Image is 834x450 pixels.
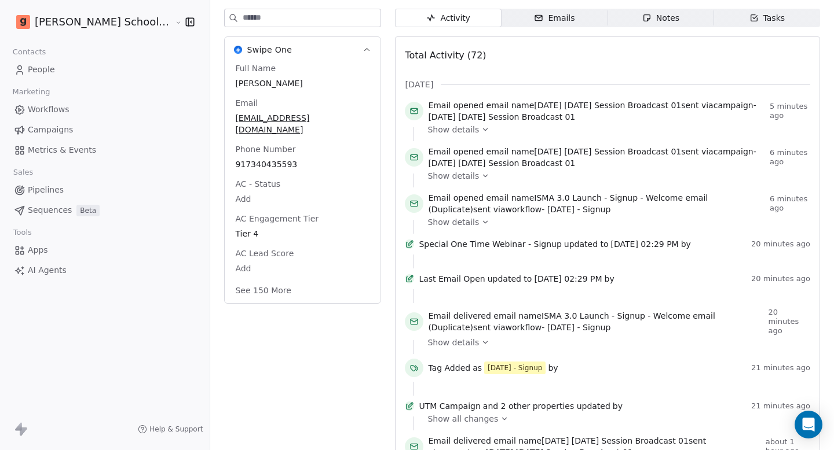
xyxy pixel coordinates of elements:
[681,238,691,250] span: by
[428,101,484,110] span: Email opened
[225,62,381,303] div: Swipe OneSwipe One
[611,238,679,250] span: [DATE] 02:29 PM
[768,308,810,335] span: 20 minutes ago
[605,273,614,285] span: by
[534,273,602,285] span: [DATE] 02:29 PM
[233,178,283,190] span: AC - Status
[428,158,575,168] span: [DATE] [DATE] Session Broadcast 01
[564,238,609,250] span: updated to
[405,50,486,61] span: Total Activity (72)
[613,400,623,412] span: by
[483,400,610,412] span: and 2 other properties updated
[233,143,298,155] span: Phone Number
[488,363,542,373] div: [DATE] - Signup
[542,436,689,445] span: [DATE] [DATE] Session Broadcast 01
[235,158,370,170] span: 917340435593
[428,436,491,445] span: Email delivered
[35,14,172,29] span: [PERSON_NAME] School of Finance LLP
[770,102,810,120] span: 5 minutes ago
[428,310,763,333] span: email name sent via workflow -
[235,112,370,135] span: [EMAIL_ADDRESS][DOMAIN_NAME]
[419,238,561,250] span: Special One Time Webinar - Signup
[427,413,498,425] span: Show all changes
[428,193,708,214] span: ISMA 3.0 Launch - Signup - Welcome email (Duplicate)
[428,112,575,121] span: [DATE] [DATE] Session Broadcast 01
[405,79,433,90] span: [DATE]
[8,164,38,181] span: Sales
[428,147,484,156] span: Email opened
[427,170,802,182] a: Show details
[488,273,532,285] span: updated to
[547,205,611,214] span: [DATE] - Signup
[28,104,69,116] span: Workflows
[233,213,321,224] span: AC Engagement Tier
[28,244,48,256] span: Apps
[751,363,810,372] span: 21 minutes ago
[235,193,370,205] span: Add
[427,170,479,182] span: Show details
[534,12,575,24] div: Emails
[427,413,802,425] a: Show all changes
[795,411,822,438] div: Open Intercom Messenger
[428,311,715,332] span: ISMA 3.0 Launch - Signup - Welcome email (Duplicate)
[770,194,810,213] span: 6 minutes ago
[28,124,73,136] span: Campaigns
[14,12,167,32] button: [PERSON_NAME] School of Finance LLP
[751,401,810,411] span: 21 minutes ago
[233,248,296,259] span: AC Lead Score
[76,205,100,216] span: Beta
[428,193,484,202] span: Email opened
[9,241,200,260] a: Apps
[473,362,482,374] span: as
[9,100,200,119] a: Workflows
[28,184,64,196] span: Pipelines
[419,400,480,412] span: UTM Campaign
[427,216,802,228] a: Show details
[8,83,55,101] span: Marketing
[233,97,260,109] span: Email
[8,43,51,61] span: Contacts
[9,201,200,220] a: SequencesBeta
[428,311,491,320] span: Email delivered
[233,62,278,74] span: Full Name
[534,101,681,110] span: [DATE] [DATE] Session Broadcast 01
[9,261,200,280] a: AI Agents
[427,216,479,228] span: Show details
[548,362,558,374] span: by
[534,147,681,156] span: [DATE] [DATE] Session Broadcast 01
[28,204,72,216] span: Sequences
[427,124,802,135] a: Show details
[9,120,200,139] a: Campaigns
[9,180,200,200] a: Pipelines
[427,337,802,348] a: Show details
[235,78,370,89] span: [PERSON_NAME]
[235,263,370,274] span: Add
[751,274,810,283] span: 20 minutes ago
[428,192,765,215] span: email name sent via workflow -
[234,46,242,54] img: Swipe One
[749,12,785,24] div: Tasks
[228,280,298,301] button: See 150 More
[9,141,200,160] a: Metrics & Events
[16,15,30,29] img: Goela%20School%20Logos%20(4).png
[225,37,381,62] button: Swipe OneSwipe One
[149,425,203,434] span: Help & Support
[419,273,485,285] span: Last Email Open
[427,124,479,135] span: Show details
[28,264,67,276] span: AI Agents
[138,425,203,434] a: Help & Support
[642,12,679,24] div: Notes
[751,239,810,249] span: 20 minutes ago
[28,144,96,156] span: Metrics & Events
[427,337,479,348] span: Show details
[547,323,611,332] span: [DATE] - Signup
[770,148,810,167] span: 6 minutes ago
[235,228,370,239] span: Tier 4
[247,44,292,56] span: Swipe One
[428,362,470,374] span: Tag Added
[8,224,36,241] span: Tools
[428,99,765,123] span: email name sent via campaign -
[28,64,55,76] span: People
[9,60,200,79] a: People
[428,146,765,169] span: email name sent via campaign -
